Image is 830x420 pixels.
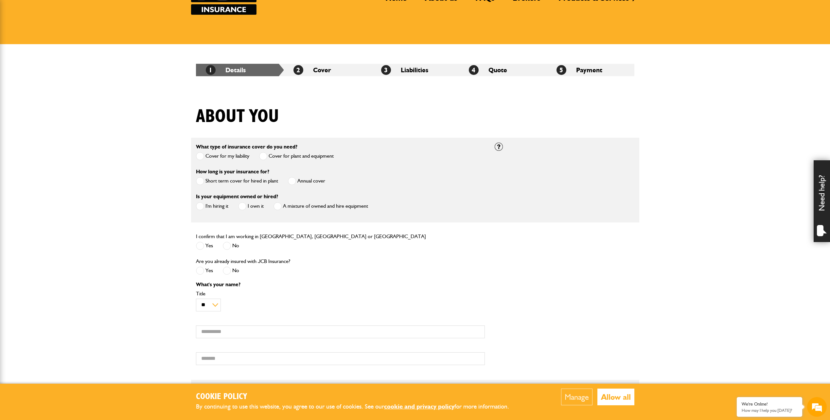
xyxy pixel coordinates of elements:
li: Cover [284,64,371,76]
label: I'm hiring it [196,202,228,210]
label: I own it [238,202,264,210]
li: Liabilities [371,64,459,76]
label: Is your equipment owned or hired? [196,194,278,199]
label: Cover for my liability [196,152,249,160]
label: Yes [196,267,213,275]
h1: About you [196,106,279,128]
li: Quote [459,64,547,76]
label: Cover for plant and equipment [259,152,334,160]
label: A mixture of owned and hire equipment [274,202,368,210]
label: Short term cover for hired in plant [196,177,278,185]
button: Allow all [597,389,634,405]
button: Manage [561,389,592,405]
p: By continuing to use this website, you agree to our use of cookies. See our for more information. [196,402,520,412]
label: Annual cover [288,177,325,185]
label: Yes [196,242,213,250]
li: Details [196,64,284,76]
span: 3 [381,65,391,75]
span: 1 [206,65,216,75]
label: How long is your insurance for? [196,169,269,174]
span: 2 [293,65,303,75]
label: I confirm that I am working in [GEOGRAPHIC_DATA], [GEOGRAPHIC_DATA] or [GEOGRAPHIC_DATA] [196,234,426,239]
label: No [223,267,239,275]
span: 5 [556,65,566,75]
p: How may I help you today? [742,408,797,413]
div: Need help? [814,160,830,242]
label: No [223,242,239,250]
h2: Cookie Policy [196,392,520,402]
a: cookie and privacy policy [384,403,454,410]
span: 4 [469,65,479,75]
label: Title [196,291,485,296]
label: Are you already insured with JCB Insurance? [196,259,290,264]
label: What type of insurance cover do you need? [196,144,297,149]
p: What's your name? [196,282,485,287]
li: Payment [547,64,634,76]
div: We're Online! [742,401,797,407]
